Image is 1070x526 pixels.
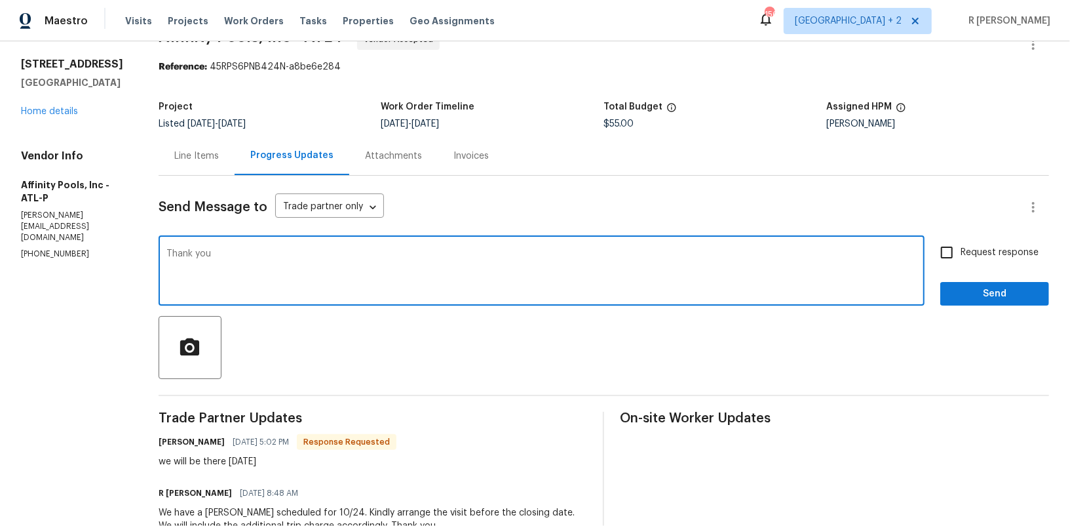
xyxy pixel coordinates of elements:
[961,246,1039,260] span: Request response
[21,150,127,163] h4: Vendor Info
[159,455,396,468] div: we will be there [DATE]
[159,60,1049,73] div: 45RPS6PNB424N-a8be6e284
[666,102,677,119] span: The total cost of line items that have been proposed by Opendoor. This sum includes line items th...
[795,14,902,28] span: [GEOGRAPHIC_DATA] + 2
[896,102,906,119] span: The hpm assigned to this work order.
[224,14,284,28] span: Work Orders
[453,150,489,163] div: Invoices
[159,412,588,425] span: Trade Partner Updates
[21,58,127,71] h2: [STREET_ADDRESS]
[951,286,1039,302] span: Send
[233,435,289,449] span: [DATE] 5:02 PM
[168,14,208,28] span: Projects
[21,249,127,260] p: [PHONE_NUMBER]
[21,76,127,89] h5: [GEOGRAPHIC_DATA]
[187,119,246,129] span: -
[275,197,384,218] div: Trade partner only
[240,487,298,500] span: [DATE] 8:48 AM
[21,210,127,243] p: [PERSON_NAME][EMAIL_ADDRESS][DOMAIN_NAME]
[765,8,774,21] div: 156
[159,62,207,71] b: Reference:
[298,435,395,449] span: Response Requested
[603,119,634,129] span: $55.00
[187,119,215,129] span: [DATE]
[159,487,232,500] h6: R [PERSON_NAME]
[159,201,267,214] span: Send Message to
[218,119,246,129] span: [DATE]
[125,14,152,28] span: Visits
[381,102,475,111] h5: Work Order Timeline
[620,412,1049,425] span: On-site Worker Updates
[159,119,246,129] span: Listed
[826,102,892,111] h5: Assigned HPM
[159,102,193,111] h5: Project
[410,14,495,28] span: Geo Assignments
[159,435,225,449] h6: [PERSON_NAME]
[343,14,394,28] span: Properties
[21,107,78,116] a: Home details
[299,16,327,26] span: Tasks
[21,178,127,205] h5: Affinity Pools, Inc - ATL-P
[940,282,1049,306] button: Send
[45,14,88,28] span: Maestro
[159,29,347,45] span: Affinity Pools, Inc - ATL-P
[174,150,219,163] div: Line Items
[412,119,440,129] span: [DATE]
[381,119,409,129] span: [DATE]
[166,249,917,295] textarea: Thank you
[963,14,1050,28] span: R [PERSON_NAME]
[826,119,1049,129] div: [PERSON_NAME]
[250,149,334,162] div: Progress Updates
[381,119,440,129] span: -
[603,102,662,111] h5: Total Budget
[365,150,422,163] div: Attachments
